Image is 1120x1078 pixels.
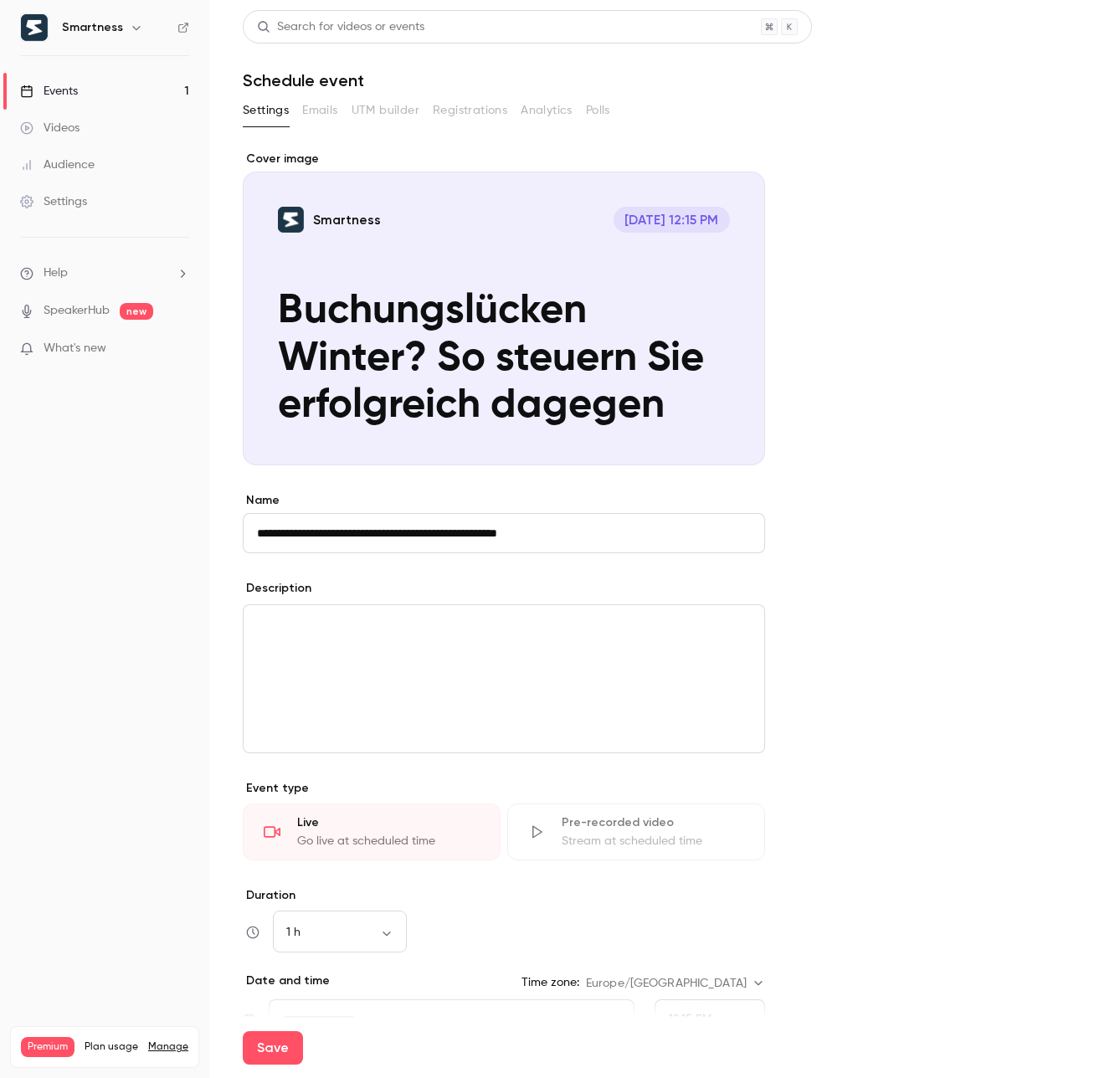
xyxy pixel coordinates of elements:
a: SpeakerHub [44,302,110,320]
button: Save [243,1031,303,1065]
div: Videos [20,120,80,136]
span: Polls [586,102,610,120]
span: What's new [44,340,106,357]
span: new [120,303,153,320]
h6: Smartness [62,19,123,36]
div: Live [297,814,480,831]
button: Settings [243,97,289,124]
span: Analytics [521,102,573,120]
section: Cover image [243,151,765,465]
span: Help [44,264,68,282]
a: Manage [148,1040,188,1054]
div: Pre-recorded video [562,814,744,831]
label: Name [243,492,765,509]
div: Go live at scheduled time [297,833,480,850]
li: help-dropdown-opener [20,264,189,282]
p: Event type [243,780,765,797]
section: description [243,604,765,753]
div: Europe/[GEOGRAPHIC_DATA] [586,975,765,992]
span: Premium [21,1037,74,1057]
div: Pre-recorded videoStream at scheduled time [507,803,765,860]
div: Events [20,83,78,100]
div: LiveGo live at scheduled time [243,803,501,860]
div: 1 h [273,924,407,941]
div: Settings [20,193,87,210]
p: Date and time [243,973,330,989]
label: Description [243,580,311,597]
img: Smartness [21,14,48,41]
span: Plan usage [85,1040,138,1054]
label: Duration [243,887,765,904]
h1: Schedule event [243,70,1087,90]
span: Emails [302,102,337,120]
label: Cover image [243,151,765,167]
div: editor [244,605,764,752]
span: UTM builder [352,102,419,120]
div: Stream at scheduled time [562,833,744,850]
div: Audience [20,157,95,173]
span: Registrations [433,102,507,120]
label: Time zone: [521,974,579,991]
div: Search for videos or events [257,18,424,36]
